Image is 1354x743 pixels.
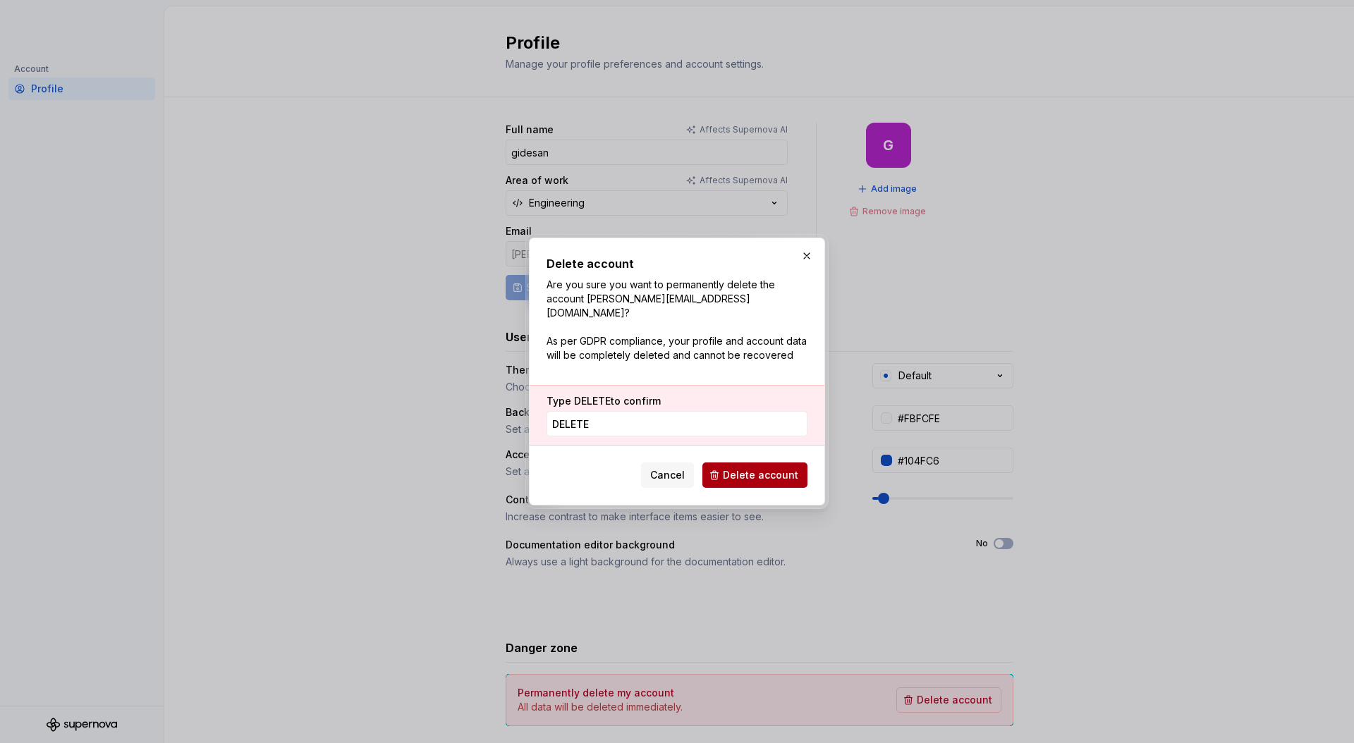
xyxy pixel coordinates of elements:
h2: Delete account [547,255,807,272]
button: Delete account [702,462,807,488]
span: Delete account [723,468,798,482]
p: Are you sure you want to permanently delete the account [PERSON_NAME][EMAIL_ADDRESS][DOMAIN_NAME]... [547,278,807,362]
button: Cancel [641,462,694,488]
span: DELETE [574,395,611,407]
label: Type to confirm [547,394,661,408]
input: DELETE [547,411,807,436]
span: Cancel [650,468,685,482]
